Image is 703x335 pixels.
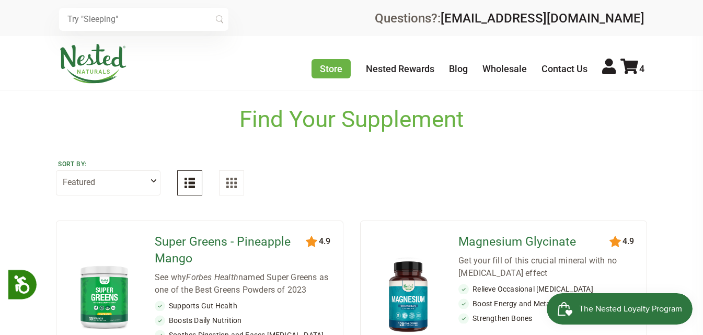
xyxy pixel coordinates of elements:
a: Store [312,59,351,78]
img: Grid [226,178,237,188]
em: Forbes Health [186,272,238,282]
img: Nested Naturals [59,44,127,84]
li: Relieve Occasional [MEDICAL_DATA] [458,284,638,294]
a: [EMAIL_ADDRESS][DOMAIN_NAME] [441,11,644,26]
h1: Find Your Supplement [239,106,464,133]
a: 4 [620,63,644,74]
iframe: Button to open loyalty program pop-up [547,293,693,325]
li: Boost Energy and Metabolism [458,298,638,309]
div: Get your fill of this crucial mineral with no [MEDICAL_DATA] effect [458,255,638,280]
a: Blog [449,63,468,74]
li: Boosts Daily Nutrition [155,315,334,326]
div: See why named Super Greens as one of the Best Greens Powders of 2023 [155,271,334,296]
span: 4 [639,63,644,74]
label: Sort by: [58,160,158,168]
a: Contact Us [541,63,587,74]
a: Magnesium Glycinate [458,234,611,250]
div: Questions?: [375,12,644,25]
li: Strengthen Bones [458,313,638,324]
a: Super Greens - Pineapple Mango [155,234,307,267]
img: Super Greens - Pineapple Mango [73,261,135,332]
input: Try "Sleeping" [59,8,228,31]
li: Supports Gut Health [155,301,334,311]
a: Wholesale [482,63,527,74]
img: List [185,178,195,188]
a: Nested Rewards [366,63,434,74]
